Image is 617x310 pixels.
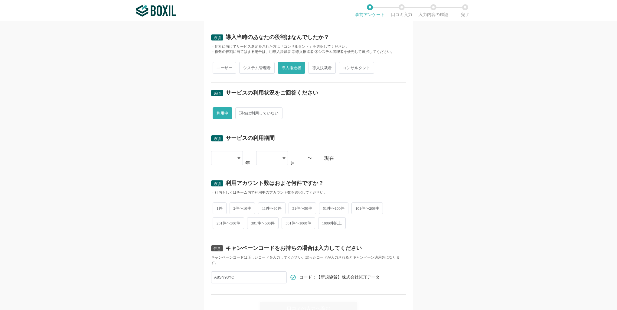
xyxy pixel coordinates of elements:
span: ユーザー [213,62,236,74]
div: 利用アカウント数はおよそ何件ですか？ [226,180,324,186]
div: 現在 [324,156,406,161]
li: 入力内容の確認 [417,4,449,17]
div: サービスの利用期間 [226,135,275,141]
span: 2件〜10件 [230,202,255,214]
span: 51件〜100件 [319,202,349,214]
li: 完了 [449,4,481,17]
span: 必須 [214,36,221,40]
span: 導入推進者 [278,62,305,74]
img: ボクシルSaaS_ロゴ [136,5,176,17]
div: キャンペーンコードをお持ちの場合は入力してください [226,245,362,251]
span: 導入決裁者 [308,62,336,74]
span: 現在は利用していない [235,107,282,119]
div: ・社内もしくはチーム内で利用中のアカウント数を選択してください。 [211,190,406,195]
span: 必須 [214,182,221,186]
span: 1000件以上 [318,217,346,229]
div: 〜 [307,156,312,161]
span: 31件〜50件 [289,202,316,214]
span: コード：【新規協賛】株式会社NTTデータ [299,275,380,279]
div: ・他社に向けてサービス選定をされた方は「コンサルタント」を選択してください。 [211,44,406,49]
div: 導入当時のあなたの役割はなんでしたか？ [226,34,329,40]
span: 301件〜500件 [247,217,279,229]
span: 501件〜1000件 [282,217,315,229]
span: コンサルタント [339,62,374,74]
span: システム管理者 [239,62,275,74]
span: 11件〜30件 [258,202,286,214]
div: サービスの利用状況をご回答ください [226,90,318,95]
div: キャンペーンコードは正しいコードを入力してください。誤ったコードが入力されるとキャンペーン適用外になります。 [211,255,406,265]
span: 201件〜300件 [213,217,244,229]
span: 1件 [213,202,227,214]
span: 必須 [214,91,221,95]
li: 事前アンケート [354,4,386,17]
span: 必須 [214,137,221,141]
span: 利用中 [213,107,232,119]
div: ・複数の役割に当てはまる場合は、①導入決裁者 ②導入推進者 ③システム管理者を優先して選択してください。 [211,49,406,54]
li: 口コミ入力 [386,4,417,17]
span: 任意 [214,247,221,251]
div: 年 [245,161,250,166]
span: 101件〜200件 [351,202,383,214]
div: 月 [290,161,295,166]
